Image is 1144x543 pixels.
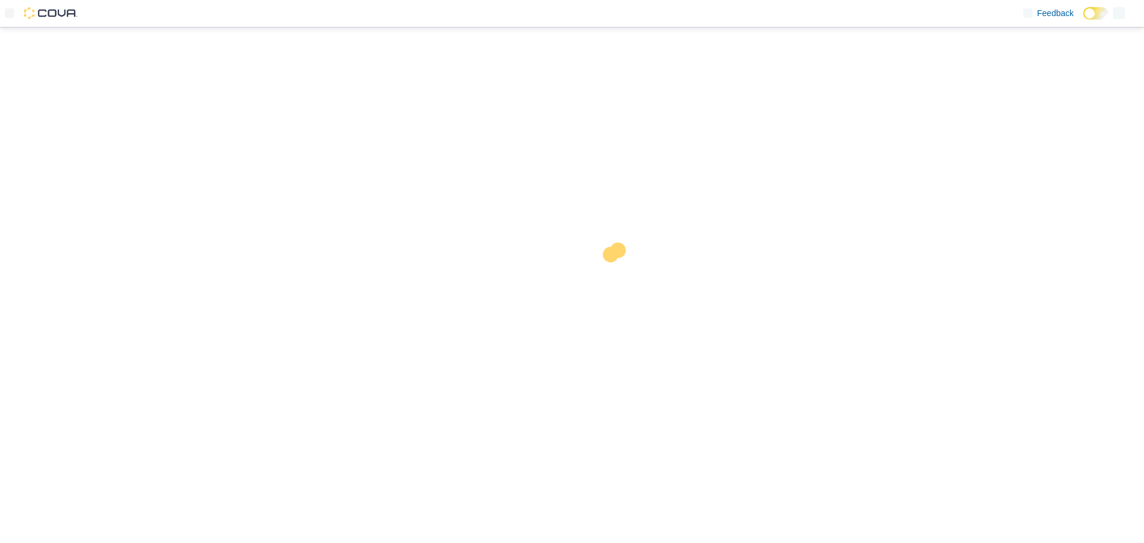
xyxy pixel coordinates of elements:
a: Feedback [1018,1,1078,25]
img: cova-loader [572,234,661,323]
input: Dark Mode [1083,7,1108,20]
img: Cova [24,7,77,19]
span: Feedback [1037,7,1074,19]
